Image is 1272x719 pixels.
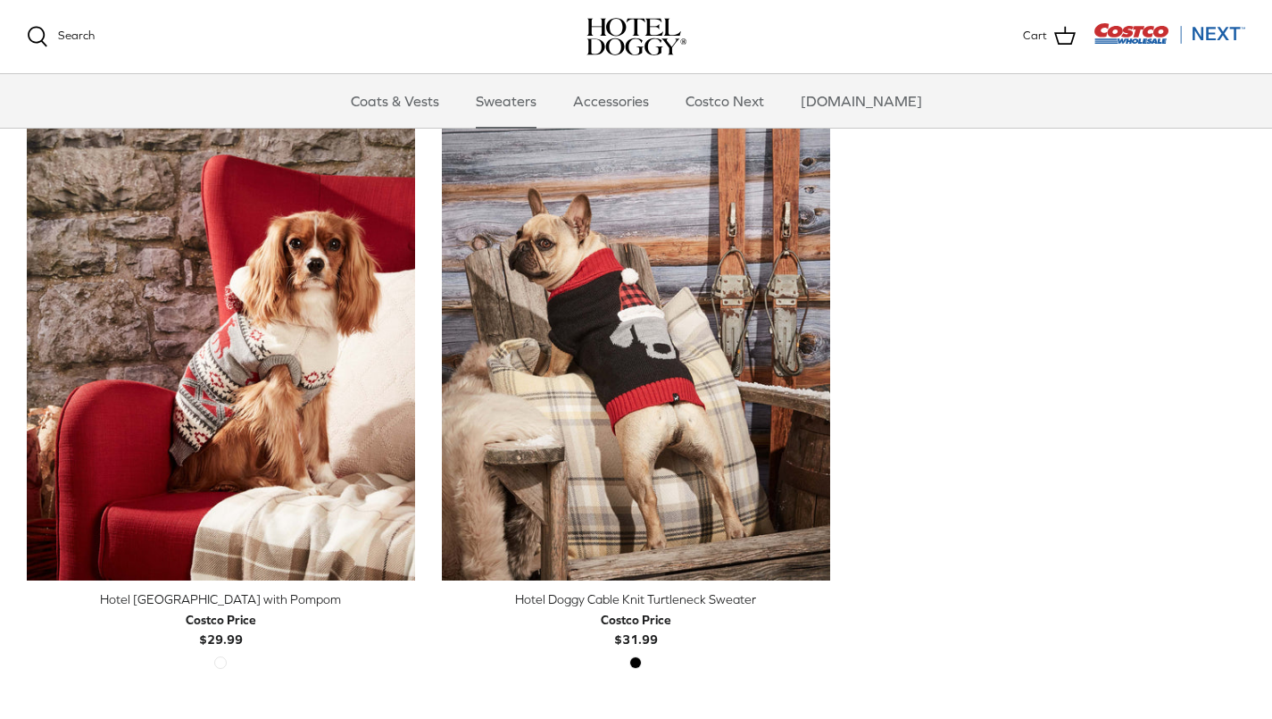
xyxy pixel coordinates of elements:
a: Coats & Vests [335,74,455,128]
a: Hotel [GEOGRAPHIC_DATA] with Pompom Costco Price$29.99 [27,589,415,649]
a: Hotel Doggy Cable Knit Turtleneck Sweater [442,96,830,581]
span: Cart [1023,27,1047,46]
a: Sweaters [460,74,553,128]
a: Visit Costco Next [1093,34,1245,47]
div: Hotel [GEOGRAPHIC_DATA] with Pompom [27,589,415,609]
a: Accessories [557,74,665,128]
img: hoteldoggycom [586,18,686,55]
a: hoteldoggy.com hoteldoggycom [586,18,686,55]
b: $31.99 [601,610,671,647]
div: Hotel Doggy Cable Knit Turtleneck Sweater [442,589,830,609]
a: [DOMAIN_NAME] [785,74,938,128]
img: Costco Next [1093,22,1245,45]
a: Search [27,26,95,47]
div: Costco Price [601,610,671,630]
a: Costco Next [669,74,780,128]
a: Hotel Doggy Cable Knit Turtleneck Sweater Costco Price$31.99 [442,589,830,649]
span: Search [58,29,95,42]
a: Cart [1023,25,1076,48]
b: $29.99 [186,610,256,647]
div: Costco Price [186,610,256,630]
a: Hotel Doggy Fair Isle Sweater with Pompom [27,96,415,581]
